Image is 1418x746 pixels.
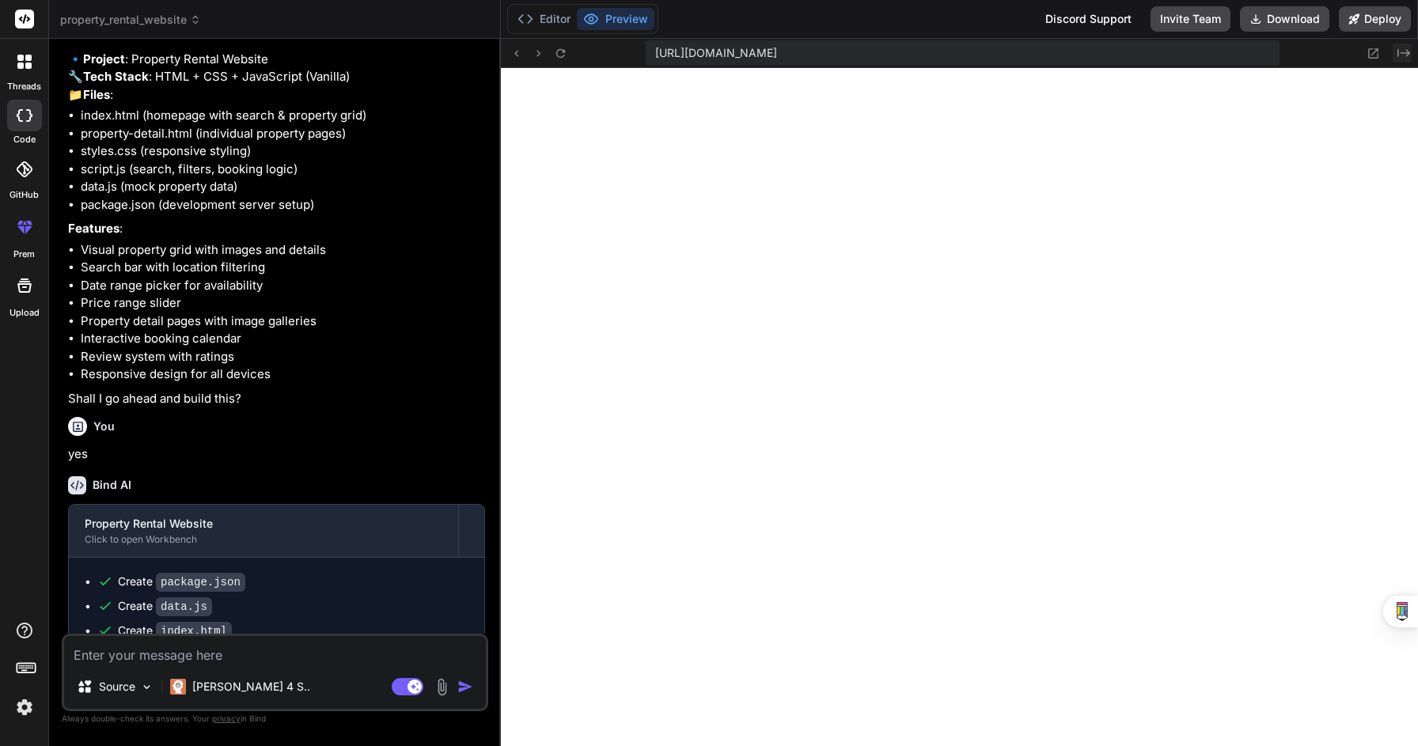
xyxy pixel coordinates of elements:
[81,196,485,214] li: package.json (development server setup)
[68,445,485,464] p: yes
[81,365,485,384] li: Responsive design for all devices
[457,679,473,695] img: icon
[81,312,485,331] li: Property detail pages with image galleries
[85,533,442,546] div: Click to open Workbench
[81,125,485,143] li: property-detail.html (individual property pages)
[81,178,485,196] li: data.js (mock property data)
[68,390,485,408] p: Shall I go ahead and build this?
[13,133,36,146] label: code
[83,87,110,102] strong: Files
[118,623,232,639] div: Create
[1240,6,1329,32] button: Download
[81,294,485,312] li: Price range slider
[140,680,154,694] img: Pick Models
[501,68,1418,746] iframe: Preview
[1036,6,1141,32] div: Discord Support
[85,516,442,532] div: Property Rental Website
[99,679,135,695] p: Source
[83,69,149,84] strong: Tech Stack
[156,622,232,641] code: index.html
[83,51,125,66] strong: Project
[68,220,485,238] p: :
[13,248,35,261] label: prem
[433,678,451,696] img: attachment
[81,107,485,125] li: index.html (homepage with search & property grid)
[192,679,310,695] p: [PERSON_NAME] 4 S..
[93,477,131,493] h6: Bind AI
[511,8,577,30] button: Editor
[170,679,186,695] img: Claude 4 Sonnet
[68,221,119,236] strong: Features
[655,45,777,61] span: [URL][DOMAIN_NAME]
[81,142,485,161] li: styles.css (responsive styling)
[156,597,212,616] code: data.js
[156,573,245,592] code: package.json
[118,574,245,590] div: Create
[81,161,485,179] li: script.js (search, filters, booking logic)
[118,598,212,615] div: Create
[68,51,485,104] p: 🔹 : Property Rental Website 🔧 : HTML + CSS + JavaScript (Vanilla) 📁 :
[11,694,38,721] img: settings
[9,306,40,320] label: Upload
[81,330,485,348] li: Interactive booking calendar
[7,80,41,93] label: threads
[9,188,39,202] label: GitHub
[93,418,115,434] h6: You
[212,714,241,723] span: privacy
[69,505,458,557] button: Property Rental WebsiteClick to open Workbench
[81,241,485,259] li: Visual property grid with images and details
[60,12,201,28] span: property_rental_website
[62,711,488,726] p: Always double-check its answers. Your in Bind
[1339,6,1411,32] button: Deploy
[577,8,654,30] button: Preview
[1151,6,1230,32] button: Invite Team
[81,348,485,366] li: Review system with ratings
[81,277,485,295] li: Date range picker for availability
[81,259,485,277] li: Search bar with location filtering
